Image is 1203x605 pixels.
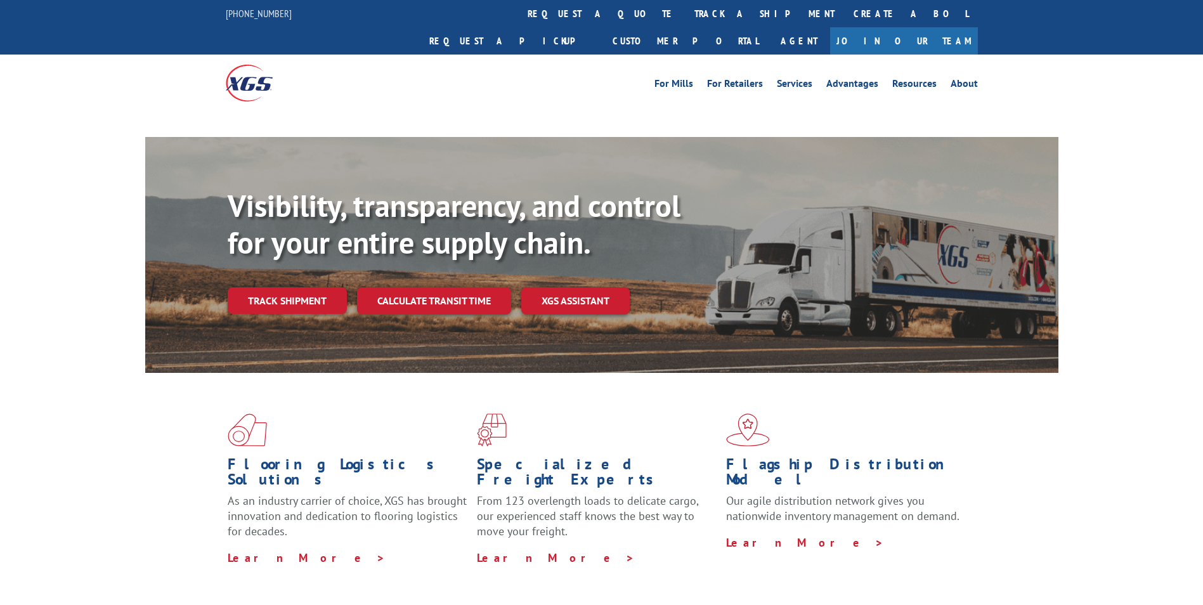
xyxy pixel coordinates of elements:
h1: Specialized Freight Experts [477,457,717,493]
a: Learn More > [228,550,386,565]
a: For Retailers [707,79,763,93]
a: Resources [892,79,937,93]
a: [PHONE_NUMBER] [226,7,292,20]
h1: Flooring Logistics Solutions [228,457,467,493]
img: xgs-icon-flagship-distribution-model-red [726,413,770,446]
span: As an industry carrier of choice, XGS has brought innovation and dedication to flooring logistics... [228,493,467,538]
a: Advantages [826,79,878,93]
a: Learn More > [477,550,635,565]
a: Track shipment [228,287,347,314]
a: Join Our Team [830,27,978,55]
h1: Flagship Distribution Model [726,457,966,493]
a: Calculate transit time [357,287,511,315]
a: Customer Portal [603,27,768,55]
a: Services [777,79,812,93]
span: Our agile distribution network gives you nationwide inventory management on demand. [726,493,959,523]
a: Learn More > [726,535,884,550]
a: For Mills [654,79,693,93]
a: About [951,79,978,93]
img: xgs-icon-focused-on-flooring-red [477,413,507,446]
a: Request a pickup [420,27,603,55]
img: xgs-icon-total-supply-chain-intelligence-red [228,413,267,446]
b: Visibility, transparency, and control for your entire supply chain. [228,186,680,262]
p: From 123 overlength loads to delicate cargo, our experienced staff knows the best way to move you... [477,493,717,550]
a: Agent [768,27,830,55]
a: XGS ASSISTANT [521,287,630,315]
